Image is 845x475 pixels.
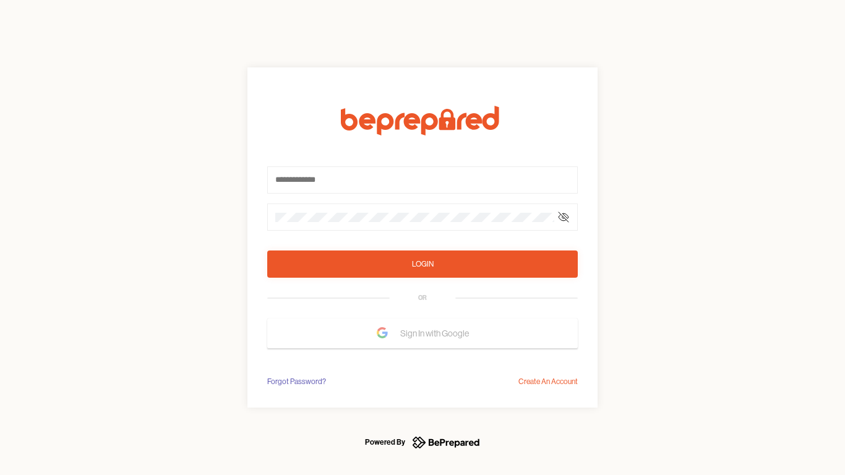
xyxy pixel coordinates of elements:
div: Powered By [365,435,405,450]
div: Forgot Password? [267,375,326,388]
button: Sign In with Google [267,319,578,348]
div: OR [418,293,427,303]
div: Create An Account [518,375,578,388]
span: Sign In with Google [400,322,475,344]
button: Login [267,250,578,278]
div: Login [412,258,434,270]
